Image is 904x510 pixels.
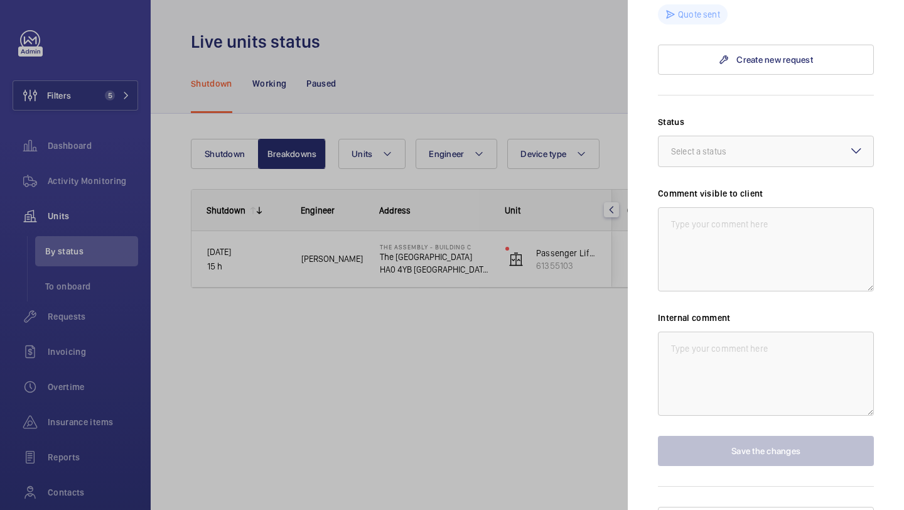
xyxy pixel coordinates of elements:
button: Save the changes [658,436,874,466]
p: Quote sent [678,8,720,21]
label: Status [658,116,874,128]
label: Comment visible to client [658,187,874,200]
label: Internal comment [658,312,874,324]
div: Select a status [671,145,758,158]
a: Create new request [658,45,874,75]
